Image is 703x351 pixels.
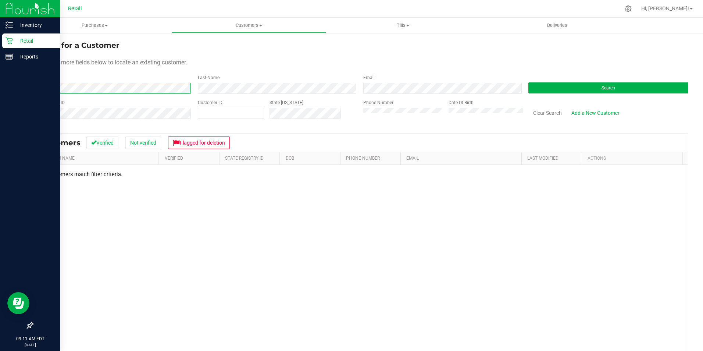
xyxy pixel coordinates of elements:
label: State [US_STATE] [270,99,303,106]
span: Search for a Customer [32,41,119,50]
label: Last Name [198,74,220,81]
span: Purchases [18,22,172,29]
a: Customers [172,18,326,33]
a: Deliveries [480,18,634,33]
button: Clear Search [528,107,567,119]
a: Purchases [18,18,172,33]
button: Search [528,82,688,93]
button: Verified [86,136,118,149]
iframe: Resource center [7,292,29,314]
a: Tills [326,18,480,33]
p: Inventory [13,21,57,29]
p: 09:11 AM EDT [3,336,57,342]
label: Email [363,74,375,81]
inline-svg: Retail [6,37,13,45]
label: Phone Number [363,99,393,106]
p: Reports [13,52,57,61]
a: Add a New Customer [567,107,624,119]
div: Actions [588,156,679,161]
label: Date Of Birth [449,99,474,106]
button: Flagged for deletion [168,136,230,149]
a: Verified [165,156,183,161]
inline-svg: Inventory [6,21,13,29]
p: [DATE] [3,342,57,348]
span: Retail [68,6,82,12]
label: Customer ID [198,99,222,106]
inline-svg: Reports [6,53,13,60]
span: Tills [326,22,480,29]
span: Deliveries [537,22,577,29]
a: State Registry Id [225,156,264,161]
a: DOB [286,156,294,161]
a: Email [406,156,419,161]
span: Hi, [PERSON_NAME]! [641,6,689,11]
a: Last Modified [527,156,559,161]
span: Search [602,85,615,91]
a: Phone Number [346,156,380,161]
span: Use one or more fields below to locate an existing customer. [32,59,187,66]
span: Customers [172,22,325,29]
div: No customers match filter criteria. [33,171,688,178]
div: Manage settings [624,5,633,12]
p: Retail [13,36,57,45]
button: Not verified [125,136,161,149]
